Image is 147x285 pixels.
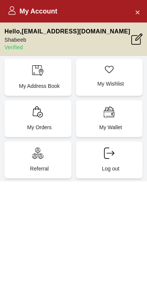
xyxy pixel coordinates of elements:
[7,6,57,17] h2: My Account
[82,165,140,172] p: Log out
[82,80,140,87] p: My Wishlist
[10,124,68,131] p: My Orders
[4,36,130,44] p: Shabeeb
[4,44,130,51] p: Verified
[10,82,68,90] p: My Address Book
[131,6,143,18] button: Close Account
[82,124,140,131] p: My Wallet
[10,165,68,172] p: Referral
[4,27,130,36] p: Hello , [EMAIL_ADDRESS][DOMAIN_NAME]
